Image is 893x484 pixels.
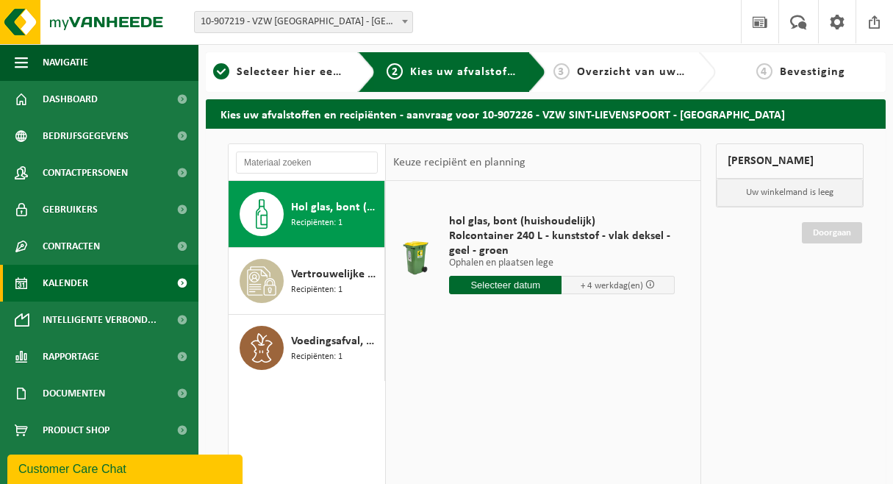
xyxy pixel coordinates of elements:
span: 2 [387,63,403,79]
span: Gebruikers [43,191,98,228]
span: Kies uw afvalstoffen en recipiënten [410,66,612,78]
input: Materiaal zoeken [236,152,378,174]
span: 10-907219 - VZW SINT-LIEVENSPOORT - GENT [195,12,412,32]
span: Documenten [43,375,105,412]
button: Vertrouwelijke documenten (recyclage) Recipiënten: 1 [229,248,385,315]
span: Recipiënten: 1 [291,350,343,364]
p: Uw winkelmand is leeg [717,179,863,207]
span: Hol glas, bont (huishoudelijk) [291,199,381,216]
span: Vertrouwelijke documenten (recyclage) [291,266,381,283]
a: 1Selecteer hier een vestiging [213,63,346,81]
span: Recipiënten: 1 [291,216,343,230]
div: [PERSON_NAME] [716,143,864,179]
h2: Kies uw afvalstoffen en recipiënten - aanvraag voor 10-907226 - VZW SINT-LIEVENSPOORT - [GEOGRAPH... [206,99,886,128]
span: Overzicht van uw aanvraag [577,66,732,78]
span: Rapportage [43,338,99,375]
span: 4 [756,63,772,79]
span: Rolcontainer 240 L - kunststof - vlak deksel - geel - groen [449,229,675,258]
button: Hol glas, bont (huishoudelijk) Recipiënten: 1 [229,181,385,248]
span: Selecteer hier een vestiging [237,66,395,78]
span: hol glas, bont (huishoudelijk) [449,214,675,229]
input: Selecteer datum [449,276,562,294]
p: Ophalen en plaatsen lege [449,258,675,268]
span: Recipiënten: 1 [291,283,343,297]
span: Navigatie [43,44,88,81]
span: Contactpersonen [43,154,128,191]
span: Bedrijfsgegevens [43,118,129,154]
span: Kalender [43,265,88,302]
span: Voedingsafval, bevat producten van dierlijke oorsprong, onverpakt, categorie 3 [291,332,381,350]
span: Contracten [43,228,100,265]
iframe: chat widget [7,452,245,484]
a: Doorgaan [802,222,862,243]
span: Dashboard [43,81,98,118]
button: Voedingsafval, bevat producten van dierlijke oorsprong, onverpakt, categorie 3 Recipiënten: 1 [229,315,385,381]
span: Product Shop [43,412,110,449]
span: Bevestiging [780,66,845,78]
span: 10-907219 - VZW SINT-LIEVENSPOORT - GENT [194,11,413,33]
span: 3 [553,63,570,79]
span: Intelligente verbond... [43,302,157,338]
div: Keuze recipiënt en planning [386,144,533,181]
span: 1 [213,63,229,79]
span: + 4 werkdag(en) [581,281,643,291]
